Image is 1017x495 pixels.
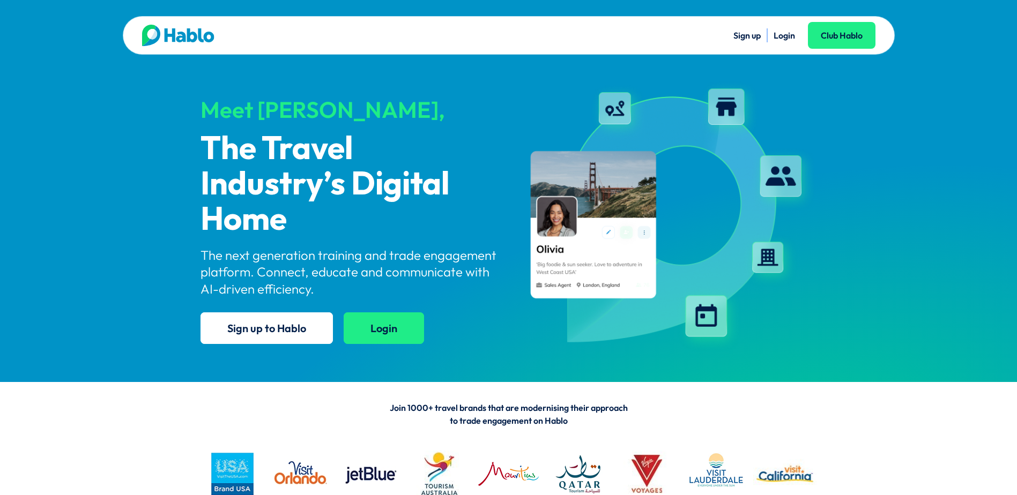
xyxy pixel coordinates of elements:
[518,80,817,353] img: hablo-profile-image
[142,25,214,46] img: Hablo logo main 2
[774,30,795,41] a: Login
[344,312,424,344] a: Login
[201,132,500,238] p: The Travel Industry’s Digital Home
[201,247,500,297] p: The next generation training and trade engagement platform. Connect, educate and communicate with...
[390,402,628,426] span: Join 1000+ travel brands that are modernising their approach to trade engagement on Hablo
[733,30,761,41] a: Sign up
[201,97,500,122] div: Meet [PERSON_NAME],
[808,22,875,49] a: Club Hablo
[201,312,333,344] a: Sign up to Hablo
